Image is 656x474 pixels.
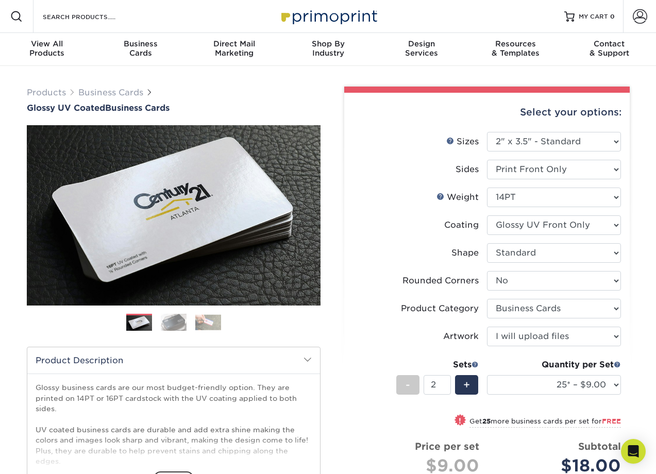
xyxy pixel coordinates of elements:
[469,417,621,428] small: Get more business cards per set for
[402,275,479,287] div: Rounded Corners
[42,10,142,23] input: SEARCH PRODUCTS.....
[459,415,461,426] span: !
[352,93,621,132] div: Select your options:
[443,330,479,343] div: Artwork
[27,103,105,113] span: Glossy UV Coated
[375,33,468,66] a: DesignServices
[579,12,608,21] span: MY CART
[27,347,320,374] h2: Product Description
[562,33,656,66] a: Contact& Support
[94,33,188,66] a: BusinessCards
[621,439,646,464] div: Open Intercom Messenger
[463,377,470,393] span: +
[281,39,375,58] div: Industry
[487,359,621,371] div: Quantity per Set
[375,39,468,58] div: Services
[468,39,562,58] div: & Templates
[415,441,479,452] strong: Price per set
[456,163,479,176] div: Sides
[451,247,479,259] div: Shape
[396,359,479,371] div: Sets
[126,310,152,336] img: Business Cards 01
[188,39,281,58] div: Marketing
[610,13,615,20] span: 0
[78,88,143,97] a: Business Cards
[562,39,656,48] span: Contact
[468,33,562,66] a: Resources& Templates
[482,417,491,425] strong: 25
[94,39,188,58] div: Cards
[281,39,375,48] span: Shop By
[446,136,479,148] div: Sizes
[3,443,88,470] iframe: Google Customer Reviews
[375,39,468,48] span: Design
[27,88,66,97] a: Products
[161,313,187,331] img: Business Cards 02
[27,69,321,362] img: Glossy UV Coated 01
[281,33,375,66] a: Shop ByIndustry
[468,39,562,48] span: Resources
[27,103,321,113] h1: Business Cards
[436,191,479,204] div: Weight
[562,39,656,58] div: & Support
[195,314,221,330] img: Business Cards 03
[406,377,410,393] span: -
[188,33,281,66] a: Direct MailMarketing
[578,441,621,452] strong: Subtotal
[277,5,380,27] img: Primoprint
[444,219,479,231] div: Coating
[27,103,321,113] a: Glossy UV CoatedBusiness Cards
[401,302,479,315] div: Product Category
[94,39,188,48] span: Business
[188,39,281,48] span: Direct Mail
[602,417,621,425] span: FREE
